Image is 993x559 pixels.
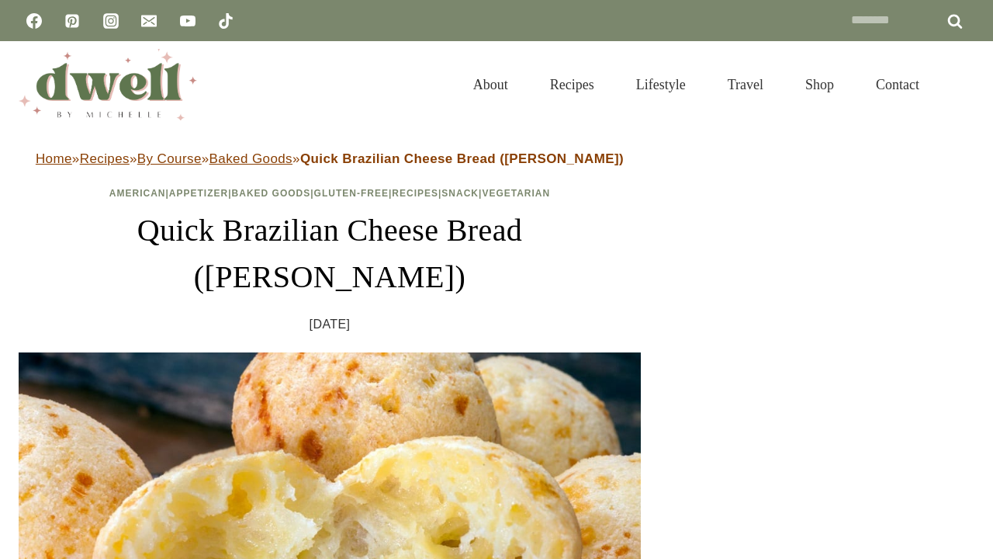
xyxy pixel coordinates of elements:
[300,151,624,166] strong: Quick Brazilian Cheese Bread ([PERSON_NAME])
[169,188,228,199] a: Appetizer
[109,188,550,199] span: | | | | | |
[232,188,311,199] a: Baked Goods
[19,207,641,300] h1: Quick Brazilian Cheese Bread ([PERSON_NAME])
[95,5,126,36] a: Instagram
[441,188,479,199] a: Snack
[36,151,72,166] a: Home
[948,71,974,98] button: View Search Form
[133,5,164,36] a: Email
[172,5,203,36] a: YouTube
[109,188,166,199] a: American
[392,188,438,199] a: Recipes
[137,151,202,166] a: By Course
[784,57,855,112] a: Shop
[452,57,529,112] a: About
[707,57,784,112] a: Travel
[314,188,389,199] a: Gluten-Free
[529,57,615,112] a: Recipes
[855,57,940,112] a: Contact
[482,188,550,199] a: Vegetarian
[209,151,292,166] a: Baked Goods
[452,57,940,112] nav: Primary Navigation
[615,57,707,112] a: Lifestyle
[19,49,197,120] img: DWELL by michelle
[210,5,241,36] a: TikTok
[310,313,351,336] time: [DATE]
[19,5,50,36] a: Facebook
[57,5,88,36] a: Pinterest
[80,151,130,166] a: Recipes
[36,151,624,166] span: » » » »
